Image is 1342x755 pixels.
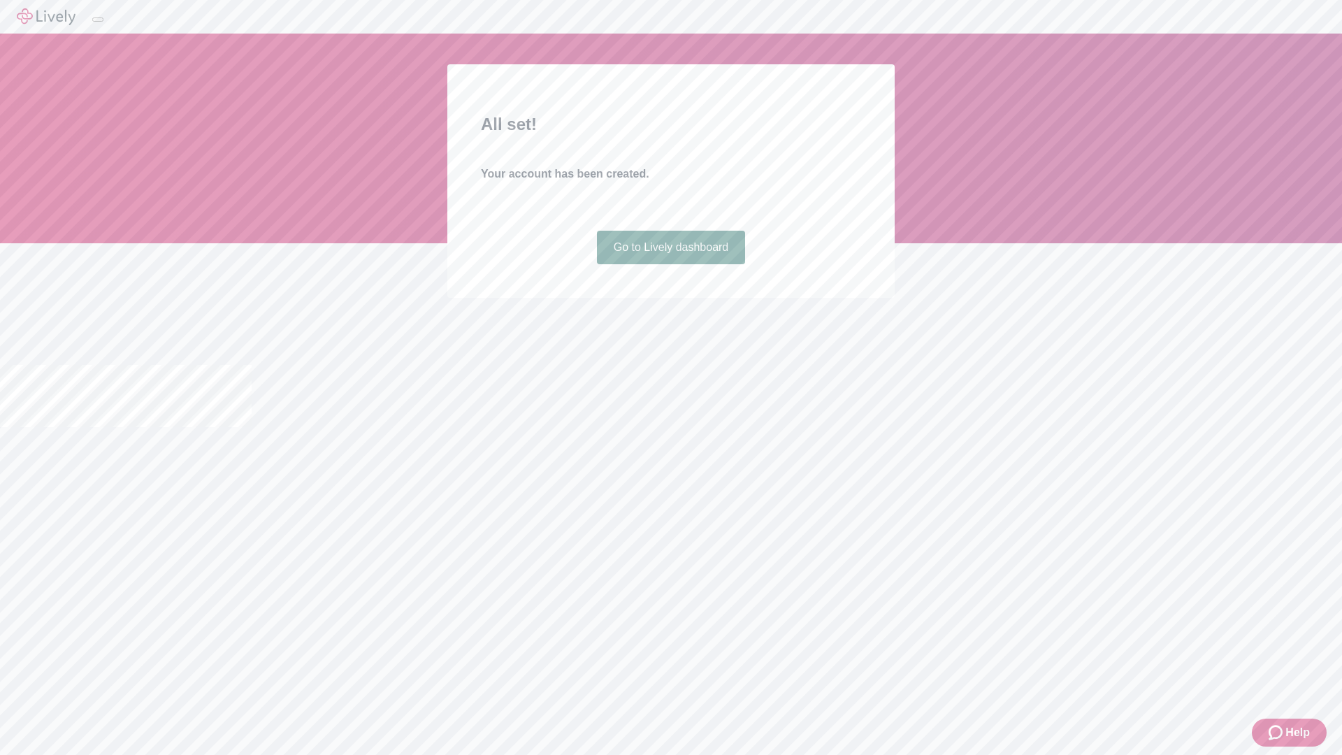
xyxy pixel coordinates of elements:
[1252,719,1327,747] button: Zendesk support iconHelp
[1285,724,1310,741] span: Help
[597,231,746,264] a: Go to Lively dashboard
[1269,724,1285,741] svg: Zendesk support icon
[17,8,75,25] img: Lively
[481,112,861,137] h2: All set!
[92,17,103,22] button: Log out
[481,166,861,182] h4: Your account has been created.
